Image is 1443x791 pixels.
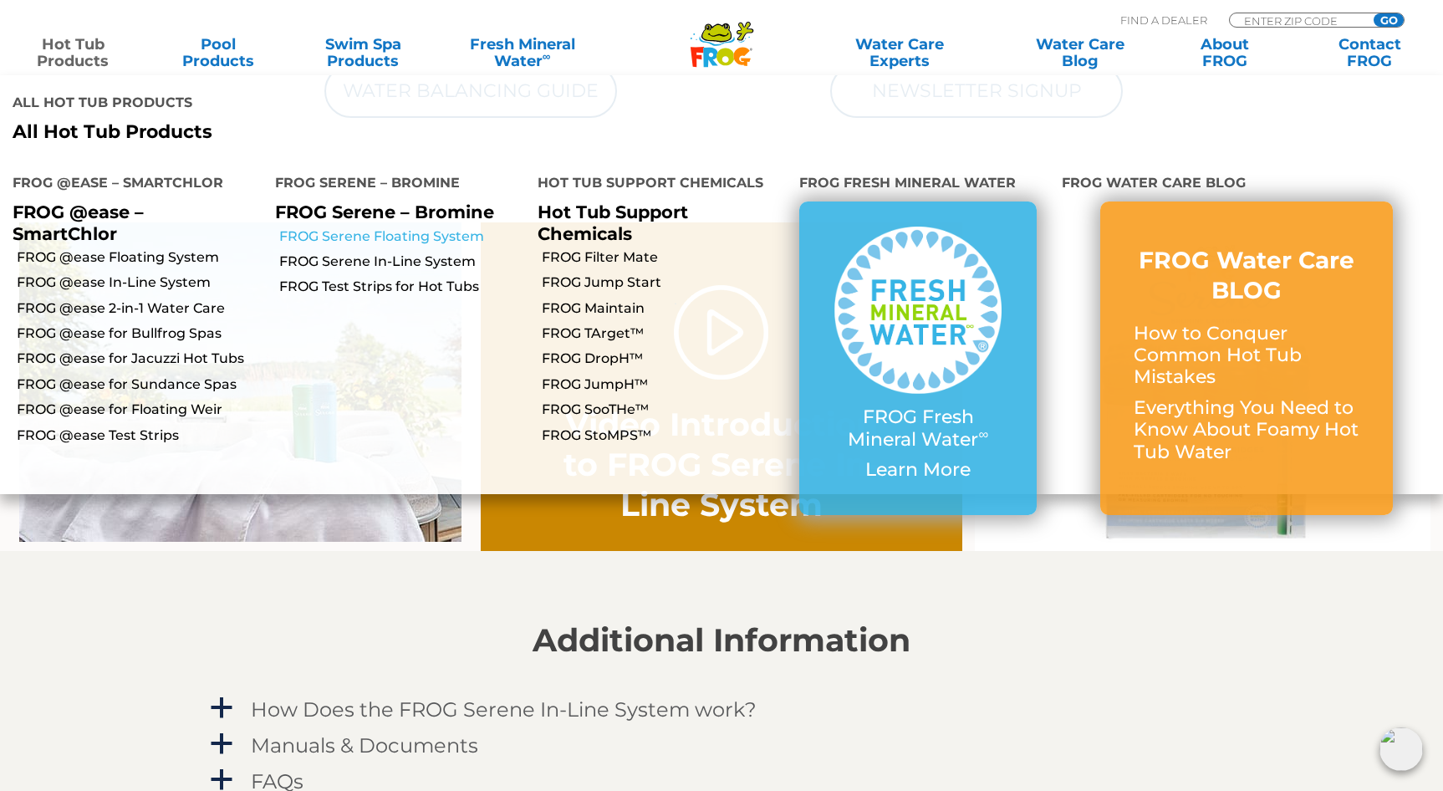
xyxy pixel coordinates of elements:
[17,36,130,69] a: Hot TubProducts
[1374,13,1404,27] input: GO
[542,248,788,267] a: FROG Filter Mate
[1134,323,1359,389] p: How to Conquer Common Hot Tub Mistakes
[17,426,263,445] a: FROG @ease Test Strips
[275,202,512,222] p: FROG Serene – Bromine
[542,426,788,445] a: FROG StoMPS™
[538,168,775,202] h4: Hot Tub Support Chemicals
[542,375,788,394] a: FROG JumpH™
[13,121,709,143] a: All Hot Tub Products
[13,202,250,243] p: FROG @ease – SmartChlor
[542,401,788,419] a: FROG SooTHe™
[1120,13,1207,28] p: Find A Dealer
[808,36,992,69] a: Water CareExperts
[279,278,525,296] a: FROG Test Strips for Hot Tubs
[542,299,788,318] a: FROG Maintain
[161,36,274,69] a: PoolProducts
[17,299,263,318] a: FROG @ease 2-in-1 Water Care
[275,168,512,202] h4: FROG Serene – Bromine
[307,36,420,69] a: Swim SpaProducts
[543,49,551,63] sup: ∞
[538,202,688,243] a: Hot Tub Support Chemicals
[451,36,593,69] a: Fresh MineralWater∞
[13,88,709,121] h4: All Hot Tub Products
[1134,245,1359,472] a: FROG Water Care BLOG How to Conquer Common Hot Tub Mistakes Everything You Need to Know About Foa...
[1313,36,1426,69] a: ContactFROG
[833,406,1003,451] p: FROG Fresh Mineral Water
[251,734,478,757] h4: Manuals & Documents
[833,459,1003,481] p: Learn More
[542,350,788,368] a: FROG DropH™
[17,324,263,343] a: FROG @ease for Bullfrog Spas
[207,622,1236,659] h2: Additional Information
[1379,727,1423,771] img: openIcon
[17,248,263,267] a: FROG @ease Floating System
[1023,36,1136,69] a: Water CareBlog
[251,698,757,721] h4: How Does the FROG Serene In-Line System work?
[13,168,250,202] h4: FROG @ease – SmartChlor
[207,730,1236,761] a: a Manuals & Documents
[833,227,1003,489] a: FROG Fresh Mineral Water∞ Learn More
[279,253,525,271] a: FROG Serene In-Line System
[279,227,525,246] a: FROG Serene Floating System
[1134,397,1359,463] p: Everything You Need to Know About Foamy Hot Tub Water
[1062,168,1430,202] h4: FROG Water Care Blog
[209,696,234,721] span: a
[542,273,788,292] a: FROG Jump Start
[207,694,1236,725] a: a How Does the FROG Serene In-Line System work?
[17,350,263,368] a: FROG @ease for Jacuzzi Hot Tubs
[799,168,1037,202] h4: FROG Fresh Mineral Water
[1134,245,1359,306] h3: FROG Water Care BLOG
[1242,13,1355,28] input: Zip Code Form
[1169,36,1282,69] a: AboutFROG
[978,426,988,442] sup: ∞
[17,273,263,292] a: FROG @ease In-Line System
[209,732,234,757] span: a
[17,401,263,419] a: FROG @ease for Floating Weir
[17,375,263,394] a: FROG @ease for Sundance Spas
[542,324,788,343] a: FROG TArget™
